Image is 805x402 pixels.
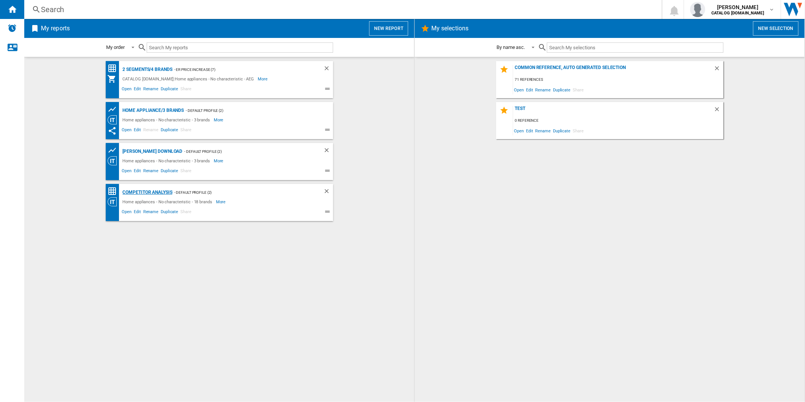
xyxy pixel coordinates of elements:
[121,156,214,165] div: Home appliances - No characteristic - 3 brands
[513,65,714,75] div: Common reference, auto generated selection
[160,126,179,135] span: Duplicate
[121,147,183,156] div: [PERSON_NAME] Download
[216,197,227,206] span: More
[133,208,142,217] span: Edit
[160,167,179,176] span: Duplicate
[121,126,133,135] span: Open
[711,3,764,11] span: [PERSON_NAME]
[142,126,160,135] span: Rename
[147,42,333,53] input: Search My reports
[121,167,133,176] span: Open
[172,188,308,197] div: - Default profile (2)
[513,106,714,116] div: test
[182,147,308,156] div: - Default profile (2)
[323,65,333,74] div: Delete
[108,187,121,196] div: Price Matrix
[142,167,160,176] span: Rename
[572,126,585,136] span: Share
[690,2,705,17] img: profile.jpg
[714,65,724,75] div: Delete
[108,74,121,83] div: My Assortment
[106,44,125,50] div: My order
[121,106,184,115] div: Home appliance/3 brands
[525,85,534,95] span: Edit
[108,64,121,73] div: Price Matrix
[179,126,193,135] span: Share
[552,126,572,136] span: Duplicate
[121,197,216,206] div: Home appliances - No characteristic - 18 brands
[572,85,585,95] span: Share
[513,85,525,95] span: Open
[108,146,121,155] div: Product prices grid
[714,106,724,116] div: Delete
[323,188,333,197] div: Delete
[142,208,160,217] span: Rename
[121,115,214,124] div: Home appliances - No characteristic - 3 brands
[160,208,179,217] span: Duplicate
[108,197,121,206] div: Category View
[513,116,724,126] div: 0 reference
[497,44,525,50] div: By name asc.
[552,85,572,95] span: Duplicate
[121,65,172,74] div: 2 segments/4 brands
[108,105,121,114] div: Product prices grid
[753,21,799,36] button: New selection
[369,21,408,36] button: New report
[534,126,552,136] span: Rename
[534,85,552,95] span: Rename
[108,156,121,165] div: Category View
[8,24,17,33] img: alerts-logo.svg
[121,208,133,217] span: Open
[160,85,179,94] span: Duplicate
[323,147,333,156] div: Delete
[133,126,142,135] span: Edit
[513,126,525,136] span: Open
[108,115,121,124] div: Category View
[121,74,258,83] div: CATALOG [DOMAIN_NAME]:Home appliances - No characteristic - AEG
[121,85,133,94] span: Open
[711,11,764,16] b: CATALOG [DOMAIN_NAME]
[184,106,318,115] div: - Default profile (2)
[39,21,71,36] h2: My reports
[108,126,117,135] ng-md-icon: This report has been shared with you
[179,167,193,176] span: Share
[133,85,142,94] span: Edit
[172,65,308,74] div: - ER Price Increase (7)
[121,188,172,197] div: Competitor Analysis
[179,208,193,217] span: Share
[258,74,269,83] span: More
[214,156,225,165] span: More
[214,115,225,124] span: More
[547,42,723,53] input: Search My selections
[179,85,193,94] span: Share
[430,21,470,36] h2: My selections
[513,75,724,85] div: 71 references
[525,126,534,136] span: Edit
[41,4,642,15] div: Search
[142,85,160,94] span: Rename
[133,167,142,176] span: Edit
